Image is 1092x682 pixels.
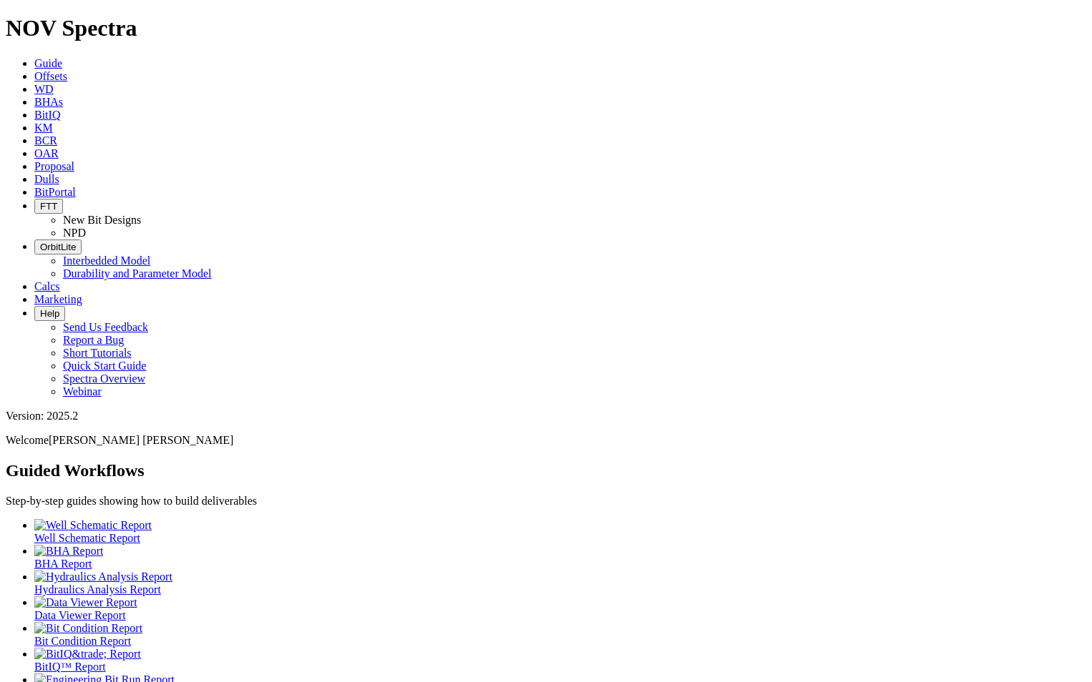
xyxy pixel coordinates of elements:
button: OrbitLite [34,239,82,254]
img: Hydraulics Analysis Report [34,570,172,583]
a: Send Us Feedback [63,321,148,333]
h1: NOV Spectra [6,15,1086,41]
p: Welcome [6,434,1086,447]
a: BHAs [34,96,63,108]
a: BitIQ [34,109,60,121]
span: BHA Report [34,558,92,570]
p: Step-by-step guides showing how to build deliverables [6,495,1086,508]
a: BCR [34,134,57,147]
img: Well Schematic Report [34,519,152,532]
span: Data Viewer Report [34,609,126,621]
img: Bit Condition Report [34,622,142,635]
span: Help [40,308,59,319]
span: OrbitLite [40,242,76,252]
a: Offsets [34,70,67,82]
a: Short Tutorials [63,347,132,359]
a: OAR [34,147,59,159]
a: BHA Report BHA Report [34,545,1086,570]
a: Interbedded Model [63,254,150,267]
a: Durability and Parameter Model [63,267,212,280]
a: BitPortal [34,186,76,198]
a: Dulls [34,173,59,185]
a: BitIQ&trade; Report BitIQ™ Report [34,648,1086,673]
span: Bit Condition Report [34,635,131,647]
a: NPD [63,227,86,239]
a: Quick Start Guide [63,360,146,372]
span: [PERSON_NAME] [PERSON_NAME] [49,434,233,446]
button: Help [34,306,65,321]
a: Hydraulics Analysis Report Hydraulics Analysis Report [34,570,1086,595]
a: Guide [34,57,62,69]
div: Version: 2025.2 [6,410,1086,422]
img: BitIQ&trade; Report [34,648,141,661]
span: Hydraulics Analysis Report [34,583,161,595]
a: Marketing [34,293,82,305]
button: FTT [34,199,63,214]
a: Report a Bug [63,334,124,346]
a: Proposal [34,160,74,172]
a: Spectra Overview [63,372,145,385]
span: BitIQ™ Report [34,661,106,673]
a: Well Schematic Report Well Schematic Report [34,519,1086,544]
a: Calcs [34,280,60,292]
img: BHA Report [34,545,103,558]
a: Webinar [63,385,102,397]
a: Data Viewer Report Data Viewer Report [34,596,1086,621]
a: New Bit Designs [63,214,141,226]
a: KM [34,122,53,134]
a: WD [34,83,54,95]
a: Bit Condition Report Bit Condition Report [34,622,1086,647]
span: Well Schematic Report [34,532,140,544]
span: FTT [40,201,57,212]
img: Data Viewer Report [34,596,137,609]
h2: Guided Workflows [6,461,1086,480]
